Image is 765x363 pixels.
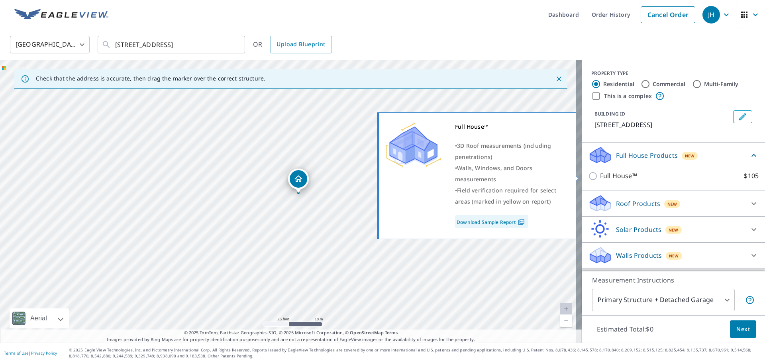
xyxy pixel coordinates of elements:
p: Measurement Instructions [592,275,755,285]
p: Roof Products [616,199,660,208]
p: Estimated Total: $0 [590,320,660,338]
span: Upload Blueprint [277,39,325,49]
span: 3D Roof measurements (including penetrations) [455,142,551,161]
span: Your report will include the primary structure and a detached garage if one exists. [745,295,755,305]
a: Current Level 20, Zoom In Disabled [560,303,572,315]
a: Privacy Policy [31,350,57,356]
a: Terms [385,330,398,336]
label: Residential [603,80,634,88]
div: Solar ProductsNew [588,220,759,239]
label: Multi-Family [704,80,739,88]
p: Full House™ [600,171,637,181]
p: [STREET_ADDRESS] [594,120,730,130]
div: Aerial [10,308,69,328]
a: Cancel Order [641,6,695,23]
div: Full House™ [455,121,566,132]
input: Search by address or latitude-longitude [115,33,229,56]
p: BUILDING ID [594,110,625,117]
img: Pdf Icon [516,218,527,226]
p: $105 [744,171,759,181]
span: New [667,201,677,207]
div: • [455,140,566,163]
span: Next [736,324,750,334]
img: Premium [385,121,441,169]
div: Full House ProductsNew [588,146,759,165]
span: © 2025 TomTom, Earthstar Geographics SIO, © 2025 Microsoft Corporation, © [184,330,398,336]
a: Terms of Use [4,350,29,356]
div: Aerial [28,308,49,328]
p: Check that the address is accurate, then drag the marker over the correct structure. [36,75,265,82]
div: Primary Structure + Detached Garage [592,289,735,311]
label: Commercial [653,80,686,88]
div: [GEOGRAPHIC_DATA] [10,33,90,56]
span: Field verification required for select areas (marked in yellow on report) [455,186,556,205]
p: © 2025 Eagle View Technologies, Inc. and Pictometry International Corp. All Rights Reserved. Repo... [69,347,761,359]
a: OpenStreetMap [350,330,383,336]
span: New [685,153,695,159]
p: Full House Products [616,151,678,160]
img: EV Logo [14,9,108,21]
a: Upload Blueprint [270,36,331,53]
div: PROPERTY TYPE [591,70,755,77]
div: • [455,163,566,185]
p: Walls Products [616,251,662,260]
p: | [4,351,57,355]
div: Walls ProductsNew [588,246,759,265]
button: Close [554,74,564,84]
div: OR [253,36,332,53]
div: Dropped pin, building 1, Residential property, 130 County Road 1173 Gassville, AR 72635 [288,169,309,193]
p: Solar Products [616,225,661,234]
span: New [669,253,679,259]
button: Next [730,320,756,338]
div: JH [702,6,720,24]
div: • [455,185,566,207]
div: Roof ProductsNew [588,194,759,213]
a: Download Sample Report [455,215,528,228]
a: Current Level 20, Zoom Out [560,315,572,327]
span: Walls, Windows, and Doors measurements [455,164,532,183]
button: Edit building 1 [733,110,752,123]
label: This is a complex [604,92,652,100]
span: New [669,227,679,233]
